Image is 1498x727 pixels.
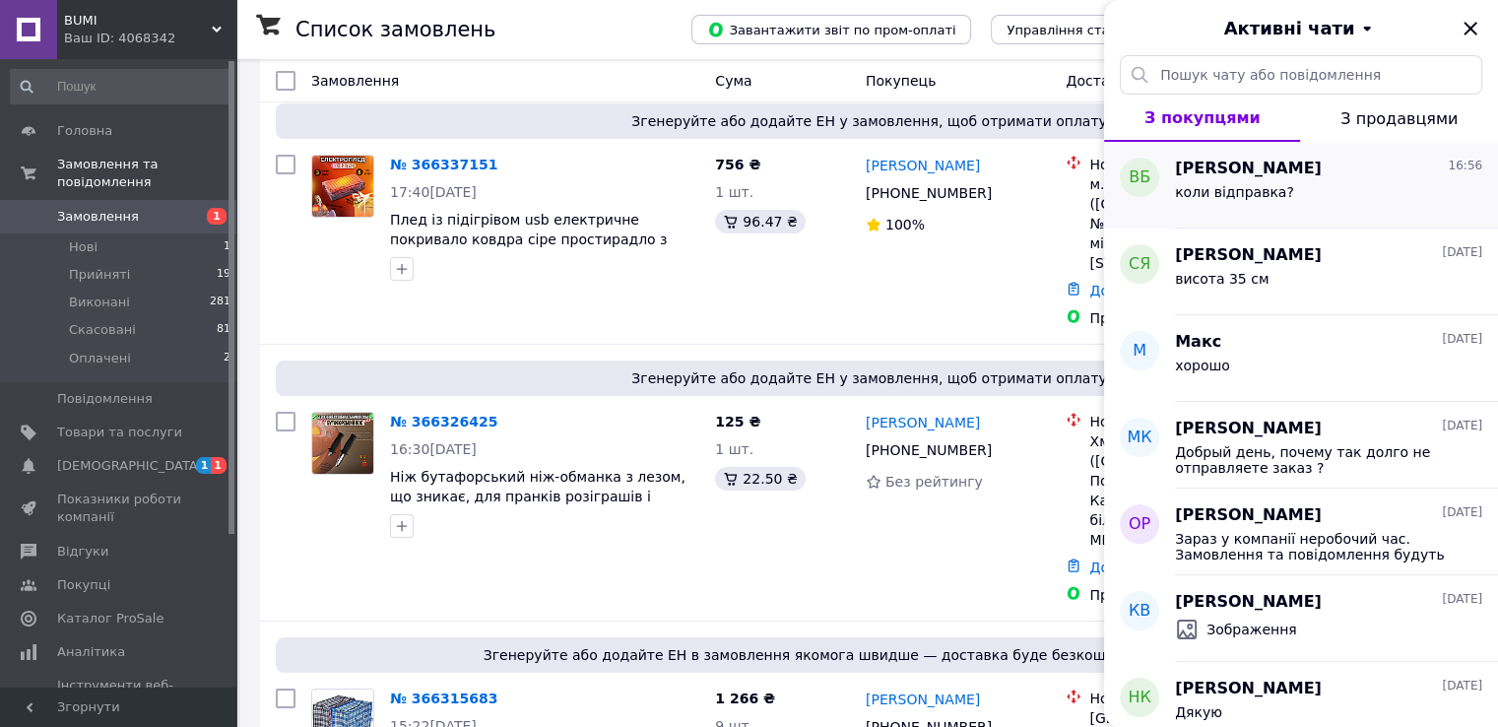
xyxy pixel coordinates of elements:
[715,157,760,172] span: 756 ₴
[1129,513,1150,536] span: ОР
[1442,331,1482,348] span: [DATE]
[390,212,667,287] a: Плед із підігрівом usb електричне покривало ковдра сіре простирадло з електропідігрівом від спідн...
[1104,575,1498,662] button: КВ[PERSON_NAME][DATE]Зображення
[1159,16,1443,41] button: Активні чати
[1442,504,1482,521] span: [DATE]
[1442,244,1482,261] span: [DATE]
[10,69,232,104] input: Пошук
[57,543,108,561] span: Відгуки
[57,424,182,441] span: Товари та послуги
[715,414,760,430] span: 125 ₴
[1007,23,1157,37] span: Управління статусами
[390,157,497,172] a: № 366337151
[1104,489,1498,575] button: ОР[PERSON_NAME][DATE]Зараз у компанії неробочий час. Замовлення та повідомлення будуть оброблені ...
[1127,427,1151,449] span: МК
[57,677,182,712] span: Інструменти веб-майстра та SEO
[1223,16,1354,41] span: Активні чати
[1175,158,1322,180] span: [PERSON_NAME]
[1089,174,1290,273] div: м. [GEOGRAPHIC_DATA] ([GEOGRAPHIC_DATA].), №387 (до 30 кг на одне місце): вул. [STREET_ADDRESS]
[57,643,125,661] span: Аналітика
[69,321,136,339] span: Скасовані
[1104,142,1498,229] button: ВБ[PERSON_NAME]16:56коли відправка?
[715,467,805,491] div: 22.50 ₴
[715,210,805,233] div: 96.47 ₴
[284,111,1455,131] span: Згенеруйте або додайте ЕН у замовлення, щоб отримати оплату
[691,15,971,44] button: Завантажити звіт по пром-оплаті
[1104,402,1498,489] button: МК[PERSON_NAME][DATE]Добрый день, почему так долго не отправляете заказ ?
[390,469,685,524] a: Ніж бутафорський ніж-обманка з лезом, що зникає, для пранків розіграшів і приколів своєрідні ігра...
[390,691,497,706] a: № 366315683
[312,413,373,474] img: Фото товару
[224,238,230,256] span: 1
[1175,591,1322,614] span: [PERSON_NAME]
[390,441,477,457] span: 16:30[DATE]
[1175,504,1322,527] span: [PERSON_NAME]
[1089,308,1290,328] div: Пром-оплата
[57,491,182,526] span: Показники роботи компанії
[1089,155,1290,174] div: Нова Пошта
[1104,95,1300,142] button: З покупцями
[866,73,936,89] span: Покупець
[284,368,1455,388] span: Згенеруйте або додайте ЕН у замовлення, щоб отримати оплату
[217,266,230,284] span: 19
[1300,95,1498,142] button: З продавцями
[312,156,373,217] img: Фото товару
[1340,109,1458,128] span: З продавцями
[1144,108,1261,127] span: З покупцями
[64,12,212,30] span: BUMI
[1206,620,1297,639] span: Зображення
[69,350,131,367] span: Оплачені
[715,73,751,89] span: Cума
[57,457,203,475] span: [DEMOGRAPHIC_DATA]
[57,208,139,226] span: Замовлення
[1133,340,1146,363] span: М
[64,30,236,47] div: Ваш ID: 4068342
[1175,244,1322,267] span: [PERSON_NAME]
[311,412,374,475] a: Фото товару
[1120,55,1482,95] input: Пошук чату або повідомлення
[866,690,980,709] a: [PERSON_NAME]
[1129,600,1150,623] span: КВ
[57,576,110,594] span: Покупці
[1448,158,1482,174] span: 16:56
[207,208,227,225] span: 1
[390,414,497,430] a: № 366326425
[862,179,996,207] div: [PHONE_NUMBER]
[69,294,130,311] span: Виконані
[217,321,230,339] span: 81
[1175,678,1322,700] span: [PERSON_NAME]
[295,18,495,41] h1: Список замовлень
[1175,358,1230,373] span: хорошо
[1442,591,1482,608] span: [DATE]
[1089,560,1167,575] a: Додати ЕН
[224,350,230,367] span: 2
[311,155,374,218] a: Фото товару
[57,610,163,628] span: Каталог ProSale
[1129,166,1150,189] span: ВБ
[1442,418,1482,434] span: [DATE]
[715,691,775,706] span: 1 266 ₴
[1175,704,1222,720] span: Дякую
[57,390,153,408] span: Повідомлення
[1104,229,1498,315] button: СЯ[PERSON_NAME][DATE]висота 35 см
[862,436,996,464] div: [PHONE_NUMBER]
[1089,431,1290,550] div: Хмельницький ([GEOGRAPHIC_DATA].), Поштомат №33675: вул. Кармелюка, 11/3, "АВІЛА-2" біля клумби (...
[1089,412,1290,431] div: Нова Пошта
[1175,444,1455,476] span: Добрый день, почему так долго не отправляете заказ ?
[1104,315,1498,402] button: ММакс[DATE]хорошо
[1089,283,1167,298] a: Додати ЕН
[196,457,212,474] span: 1
[69,238,98,256] span: Нові
[1175,331,1221,354] span: Макс
[885,474,983,490] span: Без рейтингу
[1089,585,1290,605] div: Пром-оплата
[885,217,925,232] span: 100%
[57,122,112,140] span: Головна
[69,266,130,284] span: Прийняті
[991,15,1173,44] button: Управління статусами
[1129,253,1150,276] span: СЯ
[1175,184,1294,200] span: коли відправка?
[1442,678,1482,694] span: [DATE]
